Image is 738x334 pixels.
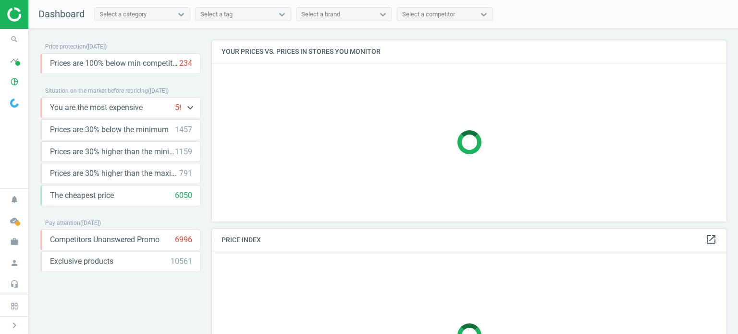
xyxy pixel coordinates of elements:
[179,58,192,69] div: 234
[50,102,143,113] span: You are the most expensive
[5,73,24,91] i: pie_chart_outlined
[402,10,455,19] div: Select a competitor
[5,51,24,70] i: timeline
[175,102,192,113] div: 5891
[50,235,160,245] span: Competitors Unanswered Promo
[200,10,233,19] div: Select a tag
[5,211,24,230] i: cloud_done
[80,220,101,226] span: ( [DATE] )
[175,190,192,201] div: 6050
[38,8,85,20] span: Dashboard
[50,190,114,201] span: The cheapest price
[50,168,179,179] span: Prices are 30% higher than the maximal
[181,98,200,118] button: keyboard_arrow_down
[5,254,24,272] i: person
[45,43,86,50] span: Price protection
[5,30,24,49] i: search
[50,256,113,267] span: Exclusive products
[212,229,726,251] h4: Price Index
[179,168,192,179] div: 791
[86,43,107,50] span: ( [DATE] )
[5,190,24,209] i: notifications
[7,7,75,22] img: ajHJNr6hYgQAAAAASUVORK5CYII=
[45,87,148,94] span: Situation on the market before repricing
[50,124,169,135] span: Prices are 30% below the minimum
[175,124,192,135] div: 1457
[99,10,147,19] div: Select a category
[212,40,726,63] h4: Your prices vs. prices in stores you monitor
[148,87,169,94] span: ( [DATE] )
[50,147,175,157] span: Prices are 30% higher than the minimum
[184,102,196,113] i: keyboard_arrow_down
[175,147,192,157] div: 1159
[705,234,717,246] a: open_in_new
[45,220,80,226] span: Pay attention
[5,275,24,293] i: headset_mic
[2,319,26,332] button: chevron_right
[50,58,179,69] span: Prices are 100% below min competitor
[705,234,717,245] i: open_in_new
[301,10,340,19] div: Select a brand
[5,233,24,251] i: work
[171,256,192,267] div: 10561
[9,320,20,331] i: chevron_right
[175,235,192,245] div: 6996
[10,99,19,108] img: wGWNvw8QSZomAAAAABJRU5ErkJggg==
